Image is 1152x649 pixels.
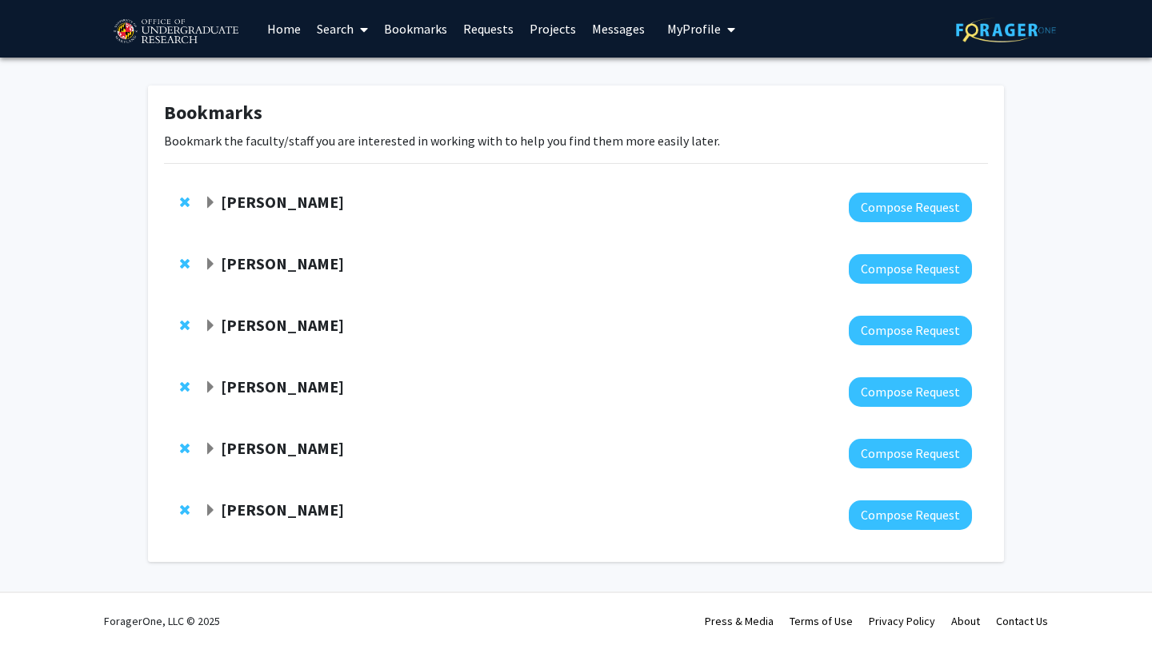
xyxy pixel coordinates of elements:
[180,504,190,516] span: Remove Amy Billing from bookmarks
[180,319,190,332] span: Remove Tracy Riggins from bookmarks
[951,614,980,628] a: About
[204,258,217,271] span: Expand Jeremy Purcell Bookmark
[455,1,522,57] a: Requests
[12,577,68,637] iframe: Chat
[108,12,243,52] img: University of Maryland Logo
[705,614,774,628] a: Press & Media
[204,504,217,517] span: Expand Amy Billing Bookmark
[180,380,190,393] span: Remove Yasmeen Faroqi-Shah from bookmarks
[667,21,721,37] span: My Profile
[309,1,376,57] a: Search
[849,500,972,530] button: Compose Request to Amy Billing
[104,593,220,649] div: ForagerOne, LLC © 2025
[584,1,653,57] a: Messages
[849,316,972,345] button: Compose Request to Tracy Riggins
[204,197,217,209] span: Expand Alexander Shackman Bookmark
[164,102,988,125] h1: Bookmarks
[221,253,344,273] strong: [PERSON_NAME]
[259,1,309,57] a: Home
[221,500,344,520] strong: [PERSON_NAME]
[996,614,1048,628] a: Contact Us
[849,254,972,284] button: Compose Request to Jeremy Purcell
[221,438,344,458] strong: [PERSON_NAME]
[849,439,972,468] button: Compose Request to Rochelle Newman
[790,614,853,628] a: Terms of Use
[849,377,972,407] button: Compose Request to Yasmeen Faroqi-Shah
[180,196,190,209] span: Remove Alexander Shackman from bookmarks
[376,1,455,57] a: Bookmarks
[180,442,190,455] span: Remove Rochelle Newman from bookmarks
[204,320,217,332] span: Expand Tracy Riggins Bookmark
[869,614,935,628] a: Privacy Policy
[221,376,344,396] strong: [PERSON_NAME]
[522,1,584,57] a: Projects
[204,381,217,394] span: Expand Yasmeen Faroqi-Shah Bookmark
[164,131,988,150] p: Bookmark the faculty/staff you are interested in working with to help you find them more easily l...
[956,18,1056,42] img: ForagerOne Logo
[221,315,344,335] strong: [PERSON_NAME]
[180,257,190,270] span: Remove Jeremy Purcell from bookmarks
[204,443,217,456] span: Expand Rochelle Newman Bookmark
[221,192,344,212] strong: [PERSON_NAME]
[849,193,972,222] button: Compose Request to Alexander Shackman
